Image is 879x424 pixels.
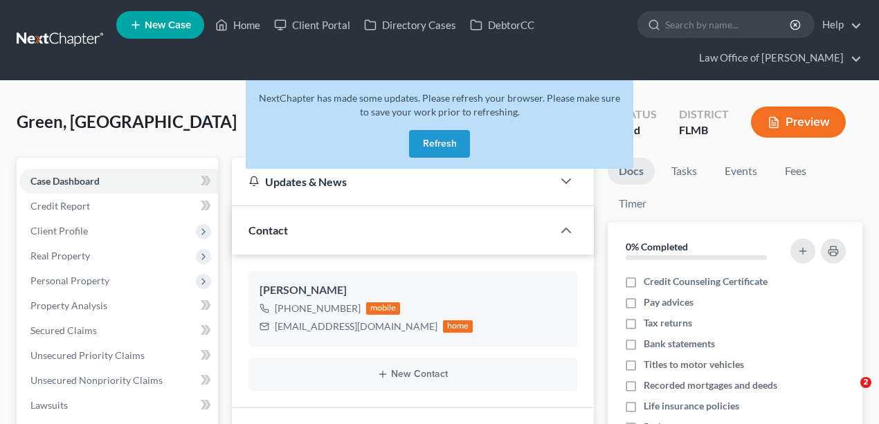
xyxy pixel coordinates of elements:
[860,377,871,388] span: 2
[751,107,846,138] button: Preview
[30,275,109,286] span: Personal Property
[815,12,862,37] a: Help
[608,190,658,217] a: Timer
[30,200,90,212] span: Credit Report
[30,299,107,311] span: Property Analysis
[19,293,218,318] a: Property Analysis
[366,302,401,315] div: mobile
[275,302,361,315] div: [PHONE_NUMBER]
[463,12,541,37] a: DebtorCC
[17,111,237,131] span: Green, [GEOGRAPHIC_DATA]
[774,158,818,185] a: Fees
[644,337,715,351] span: Bank statements
[644,275,768,288] span: Credit Counseling Certificate
[616,107,657,122] div: Status
[208,12,267,37] a: Home
[275,320,437,333] div: [EMAIL_ADDRESS][DOMAIN_NAME]
[30,250,90,261] span: Real Property
[616,122,657,138] div: Filed
[660,158,708,185] a: Tasks
[832,377,865,410] iframe: Intercom live chat
[644,378,777,392] span: Recorded mortgages and deeds
[267,12,357,37] a: Client Portal
[679,122,729,138] div: FLMB
[19,368,218,393] a: Unsecured Nonpriority Claims
[19,318,218,343] a: Secured Claims
[357,12,463,37] a: Directory Cases
[30,324,97,336] span: Secured Claims
[260,369,566,380] button: New Contact
[644,316,692,330] span: Tax returns
[692,46,862,71] a: Law Office of [PERSON_NAME]
[30,374,163,386] span: Unsecured Nonpriority Claims
[260,282,566,299] div: [PERSON_NAME]
[19,343,218,368] a: Unsecured Priority Claims
[443,320,473,333] div: home
[19,194,218,219] a: Credit Report
[248,174,536,189] div: Updates & News
[409,130,470,158] button: Refresh
[644,295,694,309] span: Pay advices
[30,225,88,237] span: Client Profile
[679,107,729,122] div: District
[19,169,218,194] a: Case Dashboard
[30,349,145,361] span: Unsecured Priority Claims
[626,241,688,252] strong: 0% Completed
[644,358,744,371] span: Titles to motor vehicles
[714,158,768,185] a: Events
[19,393,218,418] a: Lawsuits
[248,223,288,237] span: Contact
[644,399,739,413] span: Life insurance policies
[145,20,191,30] span: New Case
[30,399,68,411] span: Lawsuits
[665,12,792,37] input: Search by name...
[259,92,620,118] span: NextChapter has made some updates. Please refresh your browser. Please make sure to save your wor...
[30,175,100,187] span: Case Dashboard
